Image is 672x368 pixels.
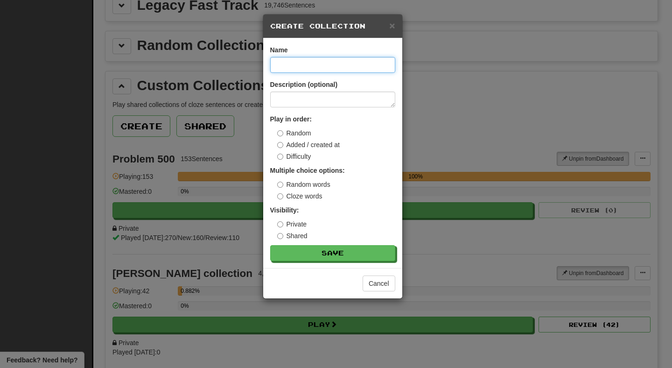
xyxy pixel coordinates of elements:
[277,154,283,160] input: Difficulty
[270,21,395,31] h5: Create Collection
[277,152,311,161] label: Difficulty
[389,20,395,31] span: ×
[277,128,311,138] label: Random
[277,142,283,148] input: Added / created at
[277,231,308,241] label: Shared
[277,140,340,149] label: Added / created at
[270,167,345,174] strong: Multiple choice options:
[389,21,395,30] button: Close
[277,221,283,227] input: Private
[277,180,330,189] label: Random words
[277,219,307,229] label: Private
[270,45,288,55] label: Name
[277,233,283,239] input: Shared
[270,115,312,123] strong: Play in order:
[277,191,322,201] label: Cloze words
[277,193,283,199] input: Cloze words
[363,276,395,291] button: Cancel
[270,80,338,89] label: Description (optional)
[277,182,283,188] input: Random words
[270,206,299,214] strong: Visibility:
[270,245,395,261] button: Save
[277,130,283,136] input: Random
